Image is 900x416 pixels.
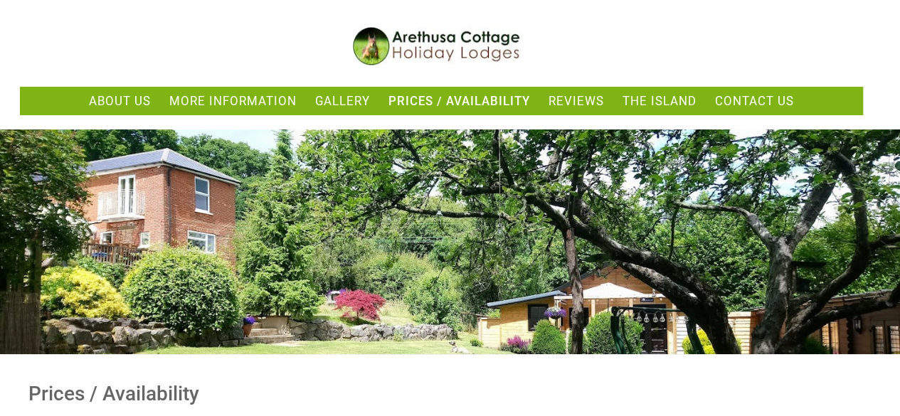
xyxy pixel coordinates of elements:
[549,94,604,108] a: Reviews
[715,94,794,108] a: Contact Us
[388,94,530,108] a: Prices / Availability
[623,94,697,108] a: The Island
[89,94,151,108] a: About Us
[315,94,370,108] a: Gallery
[353,27,531,66] img: Arethusa Cottage
[28,382,854,405] h1: Prices / Availability
[169,94,297,108] a: More Information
